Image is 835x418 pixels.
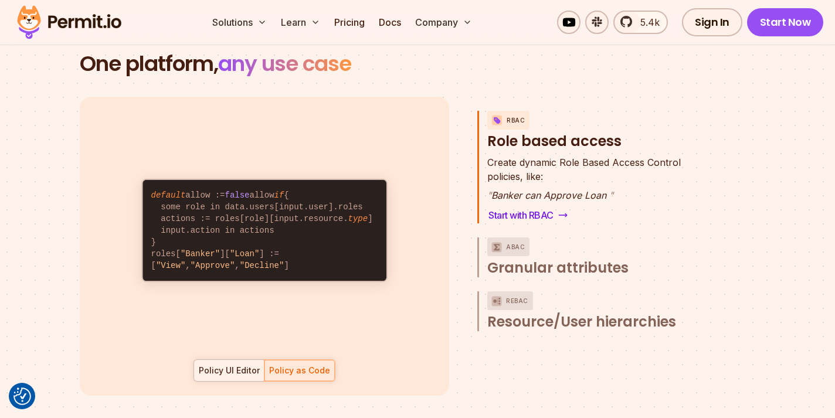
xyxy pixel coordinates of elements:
span: any use case [218,49,351,79]
a: Start Now [747,8,824,36]
button: ReBACResource/User hierarchies [487,291,706,331]
span: "View" [156,261,185,270]
div: RBACRole based access [487,155,706,223]
p: Banker can Approve Loan [487,188,681,202]
button: Solutions [208,11,271,34]
span: "Decline" [240,261,284,270]
span: "Loan" [230,249,259,259]
button: Company [410,11,477,34]
span: Resource/User hierarchies [487,312,676,331]
span: 5.4k [633,15,660,29]
a: 5.4k [613,11,668,34]
span: if [274,191,284,200]
span: default [151,191,185,200]
button: ABACGranular attributes [487,237,706,277]
span: " [609,189,613,201]
p: ABAC [506,237,525,256]
img: Revisit consent button [13,388,31,405]
p: ReBAC [506,291,528,310]
span: Granular attributes [487,259,629,277]
span: false [225,191,250,200]
button: Consent Preferences [13,388,31,405]
h2: One platform, [80,52,755,76]
span: " [487,189,491,201]
code: allow := allow { some role in data.users[input.user].roles actions := roles[role][input.resource.... [142,180,386,281]
span: type [348,214,368,223]
a: Docs [374,11,406,34]
span: "Approve" [191,261,235,270]
button: Learn [276,11,325,34]
a: Sign In [682,8,742,36]
div: Policy UI Editor [199,365,260,376]
span: Create dynamic Role Based Access Control [487,155,681,169]
button: Policy UI Editor [194,359,264,382]
a: Start with RBAC [487,207,569,223]
p: policies, like: [487,155,681,183]
a: Pricing [330,11,369,34]
img: Permit logo [12,2,127,42]
span: "Banker" [181,249,220,259]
